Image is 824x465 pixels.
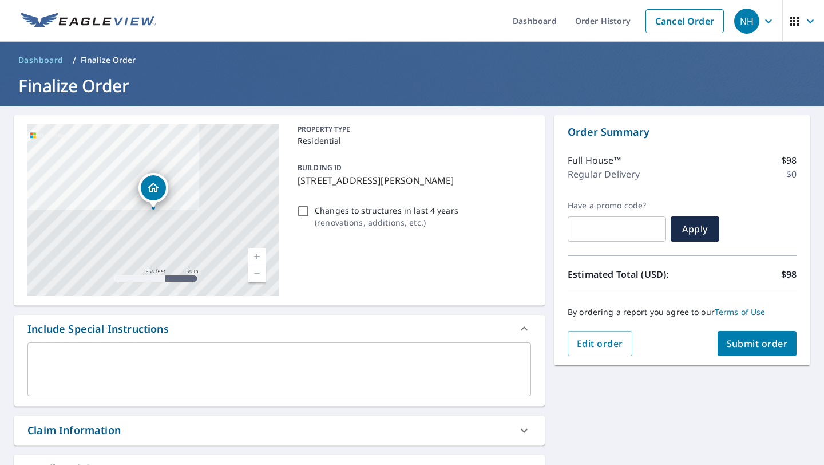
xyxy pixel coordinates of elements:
[14,51,68,69] a: Dashboard
[27,321,169,337] div: Include Special Instructions
[21,13,156,30] img: EV Logo
[568,153,621,167] p: Full House™
[734,9,759,34] div: NH
[298,174,526,187] p: [STREET_ADDRESS][PERSON_NAME]
[18,54,64,66] span: Dashboard
[298,124,526,135] p: PROPERTY TYPE
[14,315,545,342] div: Include Special Instructions
[14,74,810,97] h1: Finalize Order
[27,423,121,438] div: Claim Information
[577,337,623,350] span: Edit order
[568,200,666,211] label: Have a promo code?
[248,265,266,282] a: Current Level 17, Zoom Out
[718,331,797,356] button: Submit order
[138,173,168,208] div: Dropped pin, building 1, Residential property, 9318 E Shore Dr Portage, MI 49002
[81,54,136,66] p: Finalize Order
[568,124,797,140] p: Order Summary
[248,248,266,265] a: Current Level 17, Zoom In
[680,223,710,235] span: Apply
[786,167,797,181] p: $0
[73,53,76,67] li: /
[671,216,719,242] button: Apply
[568,167,640,181] p: Regular Delivery
[568,307,797,317] p: By ordering a report you agree to our
[14,51,810,69] nav: breadcrumb
[298,163,342,172] p: BUILDING ID
[315,204,458,216] p: Changes to structures in last 4 years
[298,135,526,147] p: Residential
[645,9,724,33] a: Cancel Order
[715,306,766,317] a: Terms of Use
[781,267,797,281] p: $98
[781,153,797,167] p: $98
[727,337,788,350] span: Submit order
[14,416,545,445] div: Claim Information
[315,216,458,228] p: ( renovations, additions, etc. )
[568,331,632,356] button: Edit order
[568,267,682,281] p: Estimated Total (USD):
